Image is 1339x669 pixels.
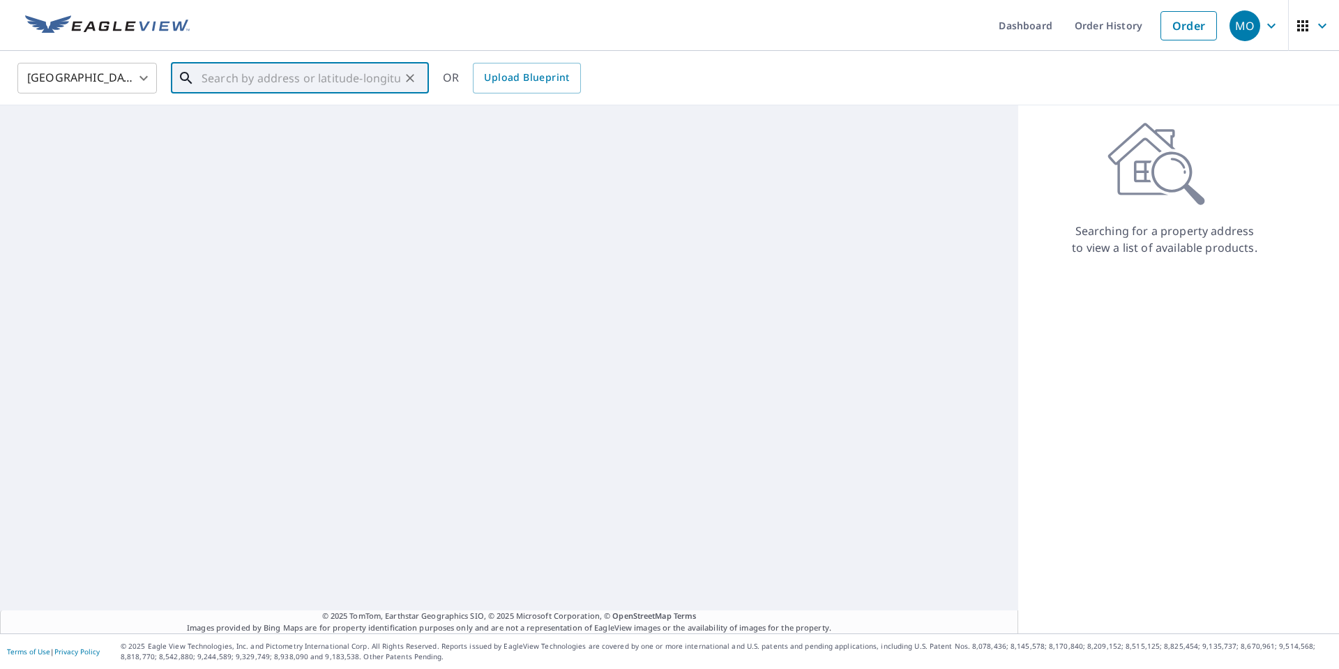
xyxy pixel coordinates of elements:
[1230,10,1260,41] div: MO
[484,69,569,87] span: Upload Blueprint
[400,68,420,88] button: Clear
[7,647,50,656] a: Terms of Use
[17,59,157,98] div: [GEOGRAPHIC_DATA]
[473,63,580,93] a: Upload Blueprint
[7,647,100,656] p: |
[612,610,671,621] a: OpenStreetMap
[674,610,697,621] a: Terms
[322,610,697,622] span: © 2025 TomTom, Earthstar Geographics SIO, © 2025 Microsoft Corporation, ©
[1160,11,1217,40] a: Order
[54,647,100,656] a: Privacy Policy
[202,59,400,98] input: Search by address or latitude-longitude
[1071,223,1258,256] p: Searching for a property address to view a list of available products.
[121,641,1332,662] p: © 2025 Eagle View Technologies, Inc. and Pictometry International Corp. All Rights Reserved. Repo...
[443,63,581,93] div: OR
[25,15,190,36] img: EV Logo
